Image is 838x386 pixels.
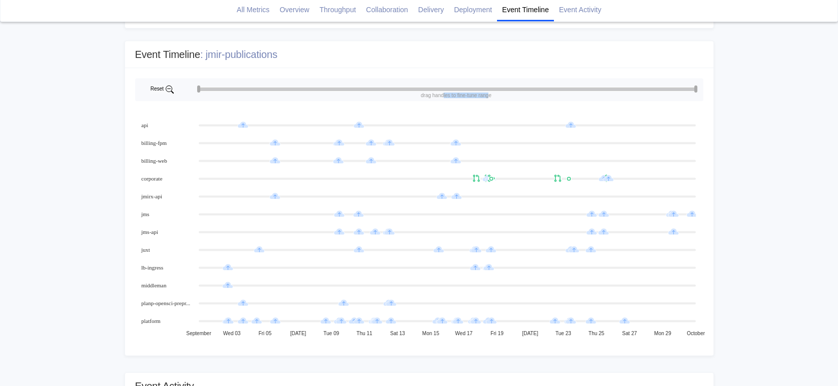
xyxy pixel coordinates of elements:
[502,5,549,15] span: Event Timeline
[200,49,277,60] span: : jmir-publications
[141,318,161,324] text: platform
[141,193,162,199] text: jmirx-api
[366,5,408,15] span: Collaboration
[223,331,241,336] text: Wed 03
[418,5,444,15] span: Delivery
[290,331,306,336] text: [DATE]
[186,331,211,336] text: September
[141,158,167,164] text: billing-web
[454,5,492,15] span: Deployment
[555,331,571,336] text: Tue 23
[320,5,356,15] span: Throughput
[356,331,373,336] text: Thu 11
[237,5,270,15] span: All Metrics
[141,300,190,306] text: planp-opensci-prepr...
[455,331,473,336] text: Wed 17
[141,264,163,271] text: lb-ingress
[141,175,163,182] text: corporate
[150,86,164,92] text: Reset
[323,331,339,336] text: Tue 09
[687,331,705,336] text: October
[622,331,637,336] text: Sat 27
[422,331,439,336] text: Mon 15
[490,331,504,336] text: Fri 19
[141,122,148,128] text: api
[141,211,149,217] text: jms
[559,5,601,15] span: Event Activity
[141,247,150,253] text: juxt
[390,331,405,336] text: Sat 13
[141,282,167,288] text: middleman
[141,140,167,146] text: billing-fpm
[522,331,538,336] text: [DATE]
[421,93,491,98] text: drag handles to fine-tune range
[135,41,409,68] h3: Event Timeline
[258,331,271,336] text: Fri 05
[280,5,309,15] span: Overview
[588,331,605,336] text: Thu 25
[654,331,671,336] text: Mon 29
[141,229,158,235] text: jms-api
